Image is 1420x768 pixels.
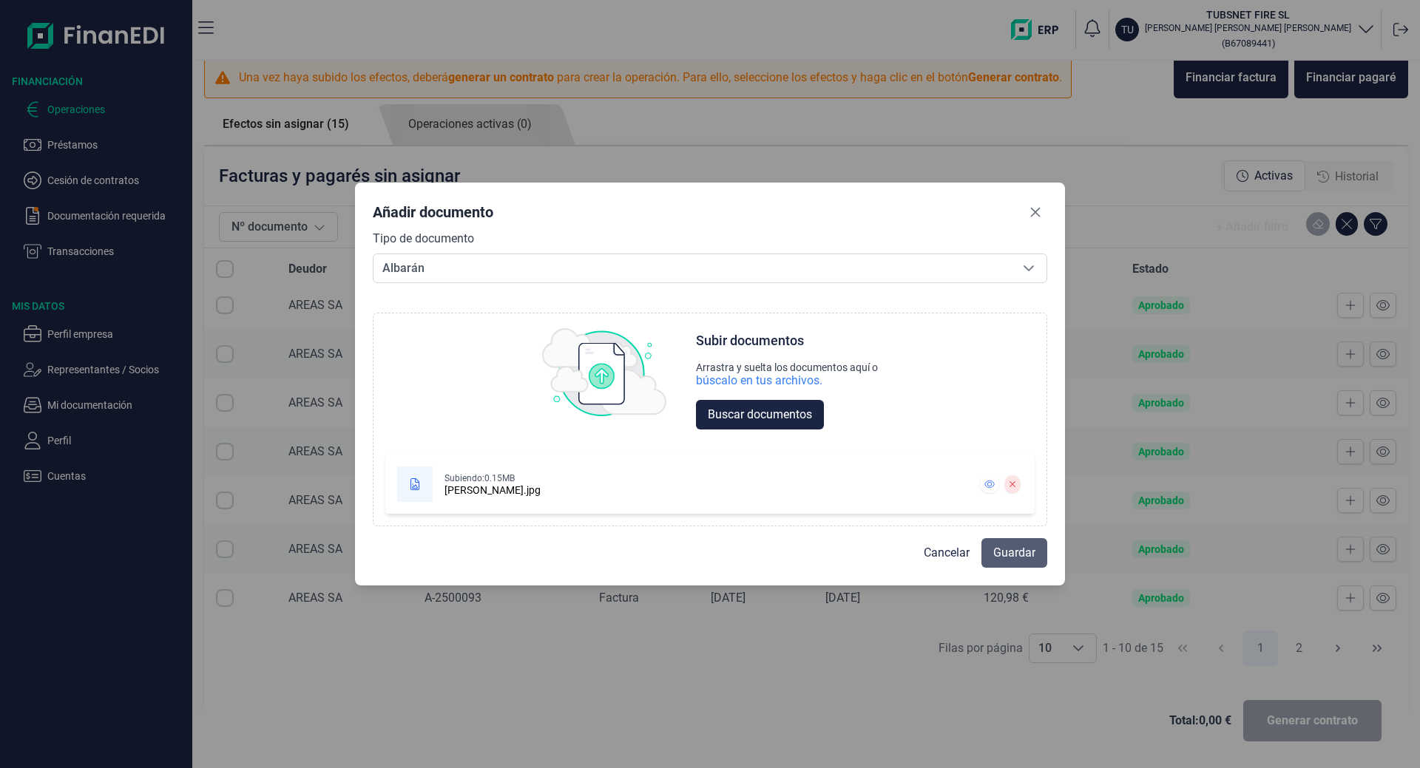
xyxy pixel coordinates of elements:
[981,538,1047,568] button: Guardar
[444,472,541,484] div: Subiendo: 0.15MB
[696,400,824,429] button: Buscar documentos
[1024,200,1047,224] button: Close
[696,332,804,350] div: Subir documentos
[696,373,822,388] div: búscalo en tus archivos.
[993,544,1035,562] span: Guardar
[696,373,878,388] div: búscalo en tus archivos.
[373,230,474,248] label: Tipo de documento
[912,538,981,568] button: Cancelar
[542,328,666,417] img: upload img
[444,484,541,496] div: [PERSON_NAME].jpg
[696,361,878,373] div: Arrastra y suelta los documentos aquí o
[1011,254,1047,282] div: Seleccione una opción
[373,202,493,222] div: Añadir documento
[373,254,1011,282] span: Albarán
[924,544,970,562] span: Cancelar
[708,406,812,424] span: Buscar documentos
